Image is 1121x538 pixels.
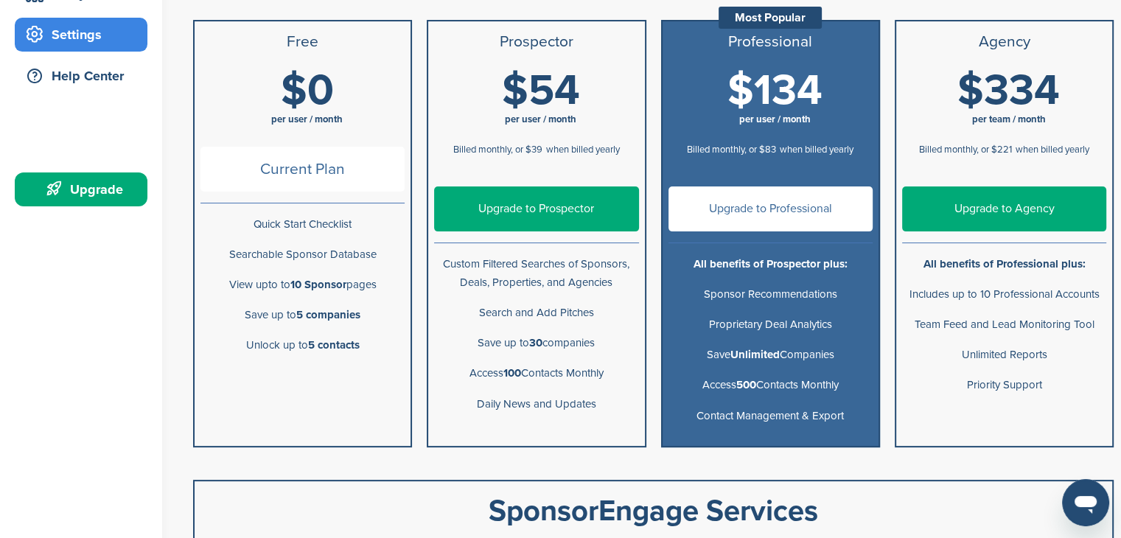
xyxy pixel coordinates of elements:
[290,278,346,291] b: 10 Sponsor
[919,144,1012,156] span: Billed monthly, or $221
[780,144,853,156] span: when billed yearly
[668,315,873,334] p: Proprietary Deal Analytics
[902,285,1106,304] p: Includes up to 10 Professional Accounts
[668,376,873,394] p: Access Contacts Monthly
[200,147,405,192] span: Current Plan
[200,245,405,264] p: Searchable Sponsor Database
[1016,144,1089,156] span: when billed yearly
[668,186,873,231] a: Upgrade to Professional
[15,59,147,93] a: Help Center
[308,338,360,352] b: 5 contacts
[668,33,873,51] h3: Professional
[296,308,360,321] b: 5 companies
[957,65,1060,116] span: $334
[902,346,1106,364] p: Unlimited Reports
[902,376,1106,394] p: Priority Support
[22,176,147,203] div: Upgrade
[502,65,580,116] span: $54
[15,172,147,206] a: Upgrade
[739,113,811,125] span: per user / month
[1062,479,1109,526] iframe: Button to launch messaging window
[687,144,776,156] span: Billed monthly, or $83
[434,33,638,51] h3: Prospector
[15,18,147,52] a: Settings
[434,334,638,352] p: Save up to companies
[923,257,1085,270] b: All benefits of Professional plus:
[727,65,823,116] span: $134
[434,255,638,292] p: Custom Filtered Searches of Sponsors, Deals, Properties, and Agencies
[971,113,1045,125] span: per team / month
[200,215,405,234] p: Quick Start Checklist
[529,336,542,349] b: 30
[505,113,576,125] span: per user / month
[209,496,1097,525] div: SponsorEngage Services
[200,306,405,324] p: Save up to
[902,315,1106,334] p: Team Feed and Lead Monitoring Tool
[902,33,1106,51] h3: Agency
[736,378,756,391] b: 500
[434,304,638,322] p: Search and Add Pitches
[434,186,638,231] a: Upgrade to Prospector
[668,285,873,304] p: Sponsor Recommendations
[200,276,405,294] p: View upto to pages
[668,346,873,364] p: Save Companies
[719,7,822,29] div: Most Popular
[694,257,848,270] b: All benefits of Prospector plus:
[902,186,1106,231] a: Upgrade to Agency
[22,63,147,89] div: Help Center
[453,144,542,156] span: Billed monthly, or $39
[546,144,620,156] span: when billed yearly
[200,336,405,354] p: Unlock up to
[434,395,638,413] p: Daily News and Updates
[503,366,521,380] b: 100
[668,407,873,425] p: Contact Management & Export
[200,33,405,51] h3: Free
[434,364,638,382] p: Access Contacts Monthly
[271,113,343,125] span: per user / month
[730,348,780,361] b: Unlimited
[281,65,334,116] span: $0
[22,21,147,48] div: Settings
